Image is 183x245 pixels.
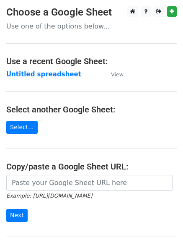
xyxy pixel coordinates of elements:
[6,175,173,191] input: Paste your Google Sheet URL here
[6,209,28,222] input: Next
[6,70,81,78] a: Untitled spreadsheet
[6,104,177,115] h4: Select another Google Sheet:
[6,193,92,199] small: Example: [URL][DOMAIN_NAME]
[6,56,177,66] h4: Use a recent Google Sheet:
[103,70,124,78] a: View
[6,162,177,172] h4: Copy/paste a Google Sheet URL:
[6,121,38,134] a: Select...
[111,71,124,78] small: View
[6,6,177,18] h3: Choose a Google Sheet
[141,205,183,245] iframe: Chat Widget
[6,22,177,31] p: Use one of the options below...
